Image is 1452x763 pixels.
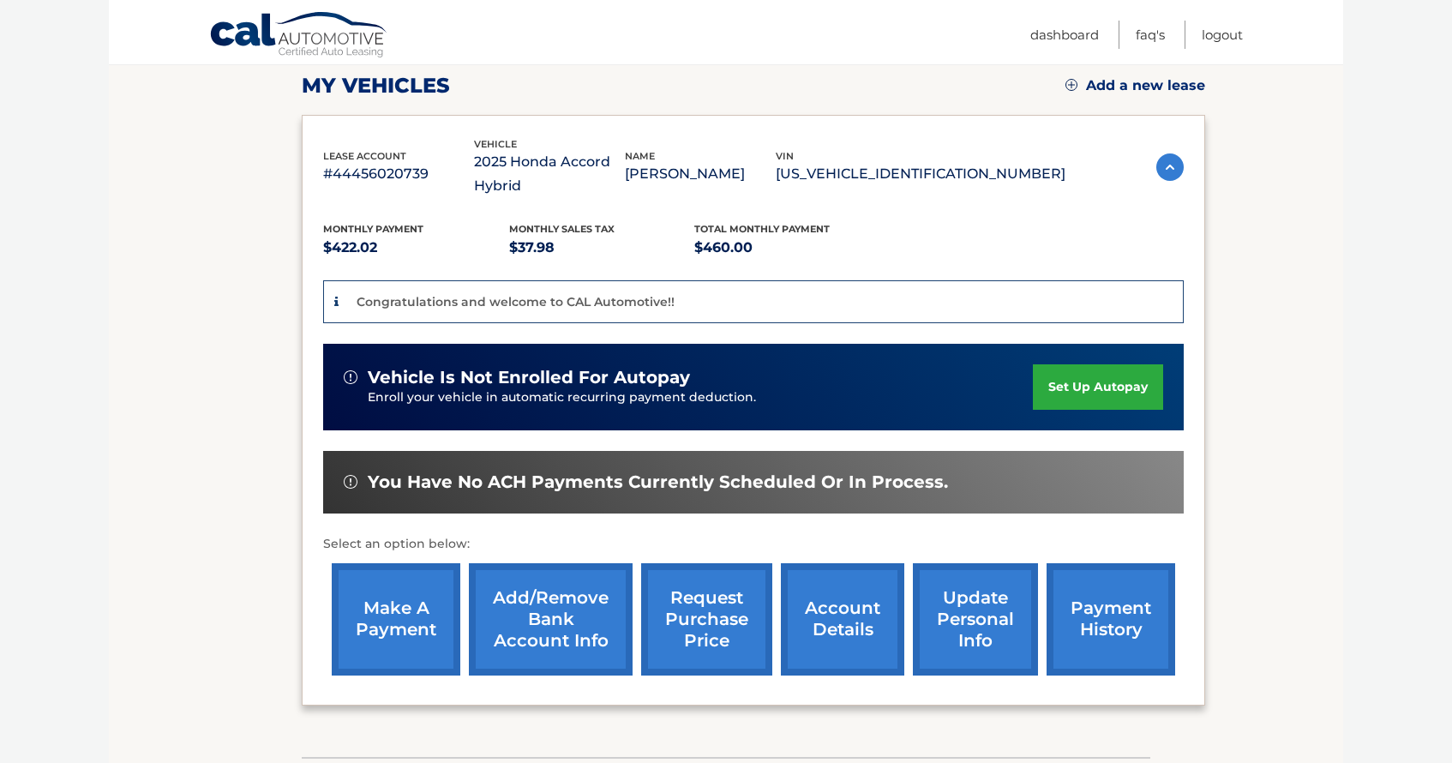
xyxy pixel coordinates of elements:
h2: my vehicles [302,73,450,99]
p: $460.00 [694,236,880,260]
img: alert-white.svg [344,475,357,489]
a: FAQ's [1136,21,1165,49]
a: Dashboard [1030,21,1099,49]
img: add.svg [1065,79,1077,91]
p: 2025 Honda Accord Hybrid [474,150,625,198]
span: vehicle [474,138,517,150]
p: Congratulations and welcome to CAL Automotive!! [357,294,675,309]
span: Monthly Payment [323,223,423,235]
p: Enroll your vehicle in automatic recurring payment deduction. [368,388,1033,407]
span: Monthly sales Tax [509,223,615,235]
a: payment history [1047,563,1175,676]
span: lease account [323,150,406,162]
p: $37.98 [509,236,695,260]
a: make a payment [332,563,460,676]
a: Add a new lease [1065,77,1205,94]
span: You have no ACH payments currently scheduled or in process. [368,472,948,493]
a: set up autopay [1033,364,1163,410]
span: vin [776,150,794,162]
span: vehicle is not enrolled for autopay [368,367,690,388]
span: Total Monthly Payment [694,223,830,235]
a: Add/Remove bank account info [469,563,633,676]
a: Logout [1202,21,1243,49]
img: accordion-active.svg [1156,153,1184,181]
a: request purchase price [641,563,772,676]
img: alert-white.svg [344,370,357,384]
p: [US_VEHICLE_IDENTIFICATION_NUMBER] [776,162,1065,186]
p: $422.02 [323,236,509,260]
p: [PERSON_NAME] [625,162,776,186]
a: account details [781,563,904,676]
p: Select an option below: [323,534,1184,555]
a: Cal Automotive [209,11,389,61]
span: name [625,150,655,162]
a: update personal info [913,563,1038,676]
p: #44456020739 [323,162,474,186]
